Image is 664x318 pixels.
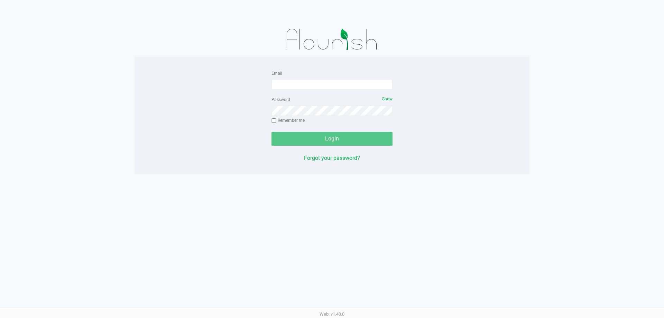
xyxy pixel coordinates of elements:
button: Forgot your password? [304,154,360,162]
label: Remember me [271,117,305,124]
label: Password [271,97,290,103]
label: Email [271,70,282,76]
span: Show [382,97,393,101]
input: Remember me [271,118,276,123]
span: Web: v1.40.0 [320,311,344,317]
